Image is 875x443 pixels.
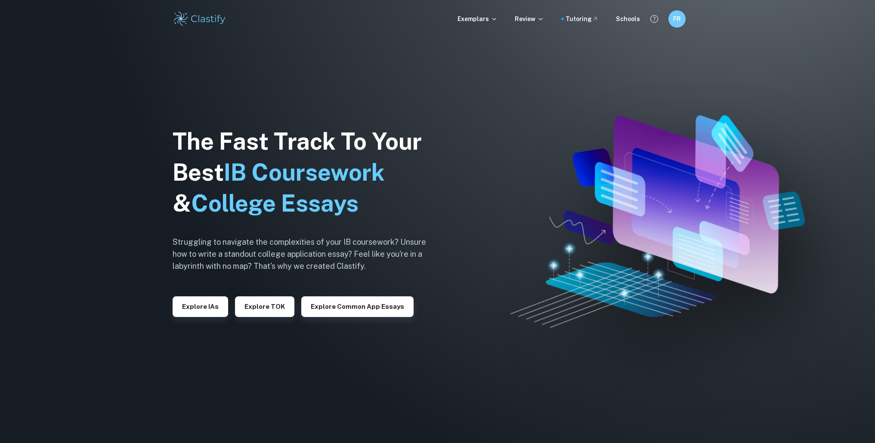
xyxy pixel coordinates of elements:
a: Explore IAs [173,302,228,310]
button: Explore TOK [235,296,294,317]
button: Help and Feedback [647,12,662,26]
img: Clastify hero [510,115,805,328]
button: Explore IAs [173,296,228,317]
button: FR [668,10,686,28]
a: Tutoring [566,14,599,24]
span: College Essays [191,190,359,217]
a: Schools [616,14,640,24]
h1: The Fast Track To Your Best & [173,126,439,219]
p: Review [515,14,544,24]
span: IB Coursework [224,159,385,186]
h6: FR [672,14,682,24]
p: Exemplars [458,14,498,24]
a: Explore Common App essays [301,302,414,310]
a: Explore TOK [235,302,294,310]
img: Clastify logo [173,10,227,28]
h6: Struggling to navigate the complexities of your IB coursework? Unsure how to write a standout col... [173,236,439,272]
button: Explore Common App essays [301,296,414,317]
